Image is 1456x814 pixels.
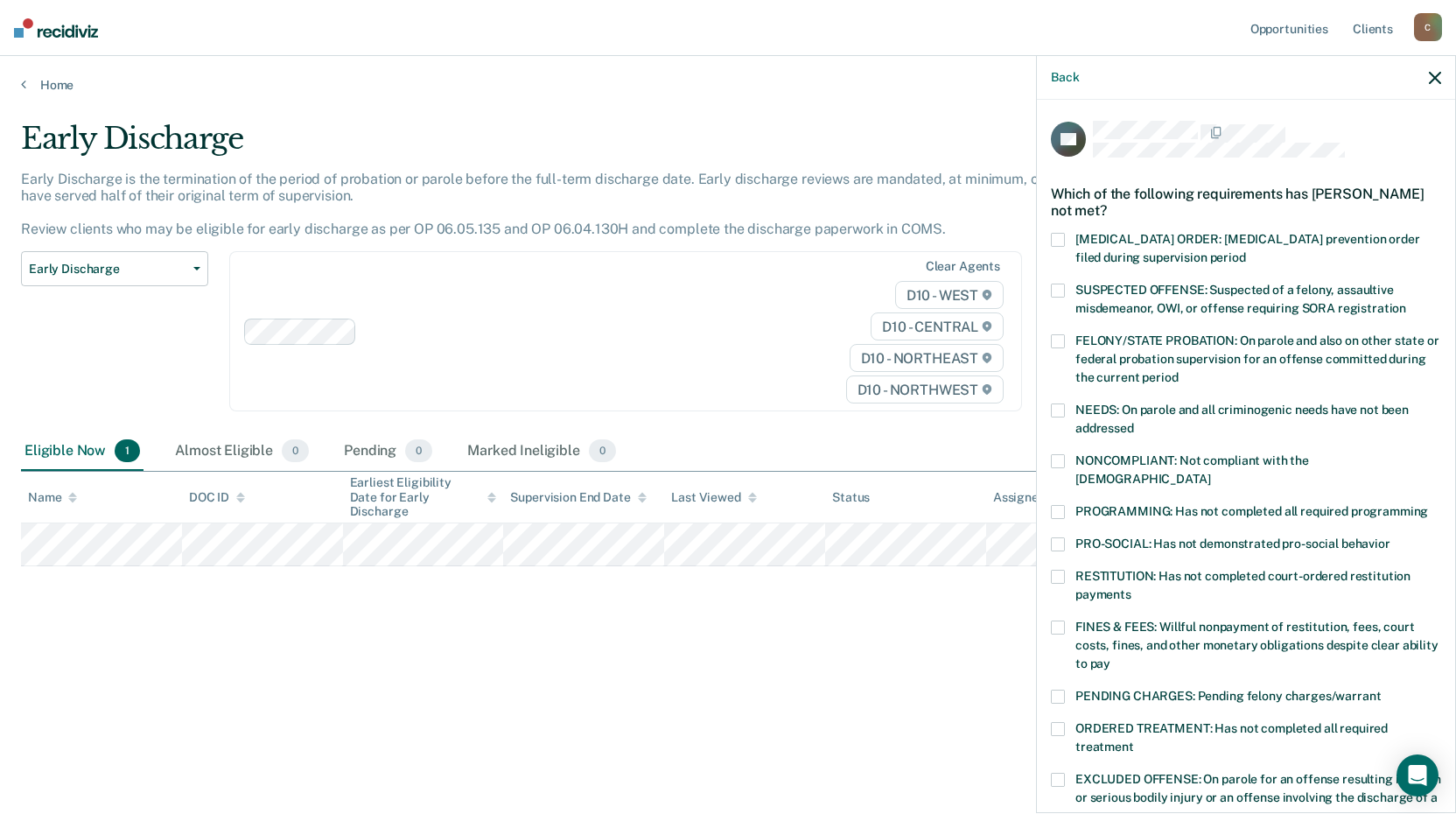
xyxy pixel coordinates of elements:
[832,490,870,505] div: Status
[1075,403,1409,435] span: NEEDS: On parole and all criminogenic needs have not been addressed
[1075,689,1381,703] span: PENDING CHARGES: Pending felony charges/warrant
[1075,232,1420,264] span: [MEDICAL_DATA] ORDER: [MEDICAL_DATA] prevention order filed during supervision period
[29,262,186,277] span: Early Discharge
[1075,569,1410,601] span: RESTITUTION: Has not completed court-ordered restitution payments
[1075,620,1438,670] span: FINES & FEES: Willful nonpayment of restitution, fees, court costs, fines, and other monetary obl...
[850,344,1004,372] span: D10 - NORTHEAST
[21,121,1113,171] div: Early Discharge
[189,490,245,505] div: DOC ID
[871,312,1004,340] span: D10 - CENTRAL
[1075,453,1309,486] span: NONCOMPLIANT: Not compliant with the [DEMOGRAPHIC_DATA]
[350,475,497,519] div: Earliest Eligibility Date for Early Discharge
[510,490,646,505] div: Supervision End Date
[846,375,1004,403] span: D10 - NORTHWEST
[21,171,1108,238] p: Early Discharge is the termination of the period of probation or parole before the full-term disc...
[1075,333,1439,384] span: FELONY/STATE PROBATION: On parole and also on other state or federal probation supervision for an...
[589,439,616,462] span: 0
[21,77,1435,93] a: Home
[1075,537,1390,551] span: PRO-SOCIAL: Has not demonstrated pro-social behavior
[895,281,1004,309] span: D10 - WEST
[282,439,309,462] span: 0
[28,490,77,505] div: Name
[671,490,756,505] div: Last Viewed
[1051,70,1079,85] button: Back
[1075,504,1428,518] span: PROGRAMMING: Has not completed all required programming
[14,18,98,38] img: Recidiviz
[340,432,436,471] div: Pending
[171,432,312,471] div: Almost Eligible
[115,439,140,462] span: 1
[1075,283,1406,315] span: SUSPECTED OFFENSE: Suspected of a felony, assaultive misdemeanor, OWI, or offense requiring SORA ...
[1051,172,1441,233] div: Which of the following requirements has [PERSON_NAME] not met?
[21,432,143,471] div: Eligible Now
[405,439,432,462] span: 0
[1414,13,1442,41] div: C
[1396,754,1438,796] div: Open Intercom Messenger
[464,432,619,471] div: Marked Ineligible
[926,259,1000,274] div: Clear agents
[993,490,1075,505] div: Assigned to
[1075,721,1388,754] span: ORDERED TREATMENT: Has not completed all required treatment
